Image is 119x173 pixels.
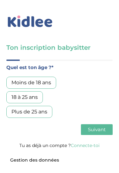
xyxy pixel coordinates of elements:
[71,143,100,148] a: Connecte-toi
[6,124,36,135] button: Précédent
[6,106,52,118] div: Plus de 25 ans
[6,141,113,150] p: Tu as déjà un compte ?
[81,124,113,135] button: Suivant
[6,43,113,52] h3: Ton inscription babysitter
[6,14,54,29] img: logo_kidlee_bleu
[6,63,113,72] label: Quel est ton âge ?*
[6,91,43,103] div: 18 à 25 ans
[6,154,63,167] button: Gestion des données
[10,157,59,163] span: Gestion des données
[6,77,56,89] div: Moins de 18 ans
[88,126,106,132] span: Suivant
